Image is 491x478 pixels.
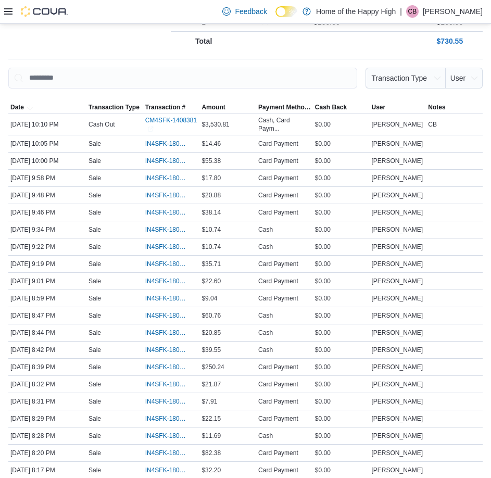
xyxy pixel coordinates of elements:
span: $0.00 [315,120,331,129]
div: [DATE] 9:19 PM [8,258,86,270]
span: $22.60 [202,277,221,285]
span: [PERSON_NAME] [372,208,423,217]
div: [DATE] 10:10 PM [8,118,86,131]
span: IN4SFK-18051465 [145,397,187,406]
span: $55.38 [202,157,221,165]
span: $0.00 [315,174,331,182]
p: Sale [89,329,101,337]
span: [PERSON_NAME] [372,449,423,457]
div: Card Payment [258,466,298,474]
span: Transaction # [145,103,185,111]
button: IN4SFK-18051440 [145,412,198,425]
p: Cash Out [89,120,115,129]
span: [PERSON_NAME] [372,329,423,337]
svg: External link [147,126,154,132]
span: $38.14 [202,208,221,217]
span: Cash Back [315,103,347,111]
span: Dark Mode [275,17,276,18]
div: Cash [258,432,273,440]
span: [PERSON_NAME] [372,120,423,129]
span: [PERSON_NAME] [372,311,423,320]
button: Transaction # [143,101,200,114]
button: User [446,68,483,89]
p: Sale [89,225,101,234]
div: Card Payment [258,157,298,165]
span: $10.74 [202,243,221,251]
div: Card Payment [258,174,298,182]
div: Cash [258,311,273,320]
span: $0.00 [315,140,331,148]
span: IN4SFK-18052007 [145,277,187,285]
p: [PERSON_NAME] [423,5,483,18]
p: Sale [89,277,101,285]
span: [PERSON_NAME] [372,397,423,406]
span: $0.00 [315,466,331,474]
div: Cash [258,243,273,251]
button: IN4SFK-18051489 [145,378,198,391]
span: [PERSON_NAME] [372,277,423,285]
span: $0.00 [315,414,331,423]
span: $0.00 [315,329,331,337]
p: | [400,5,402,18]
span: $20.88 [202,191,221,199]
span: IN4SFK-18052880 [145,174,187,182]
span: IN4SFK-18052968 [145,140,187,148]
div: [DATE] 9:01 PM [8,275,86,287]
span: $0.00 [315,311,331,320]
span: [PERSON_NAME] [372,243,423,251]
span: $0.00 [315,449,331,457]
div: [DATE] 8:59 PM [8,292,86,305]
span: $0.00 [315,191,331,199]
button: IN4SFK-18052338 [145,241,198,253]
p: Sale [89,449,101,457]
button: IN4SFK-18051465 [145,395,198,408]
span: [PERSON_NAME] [372,466,423,474]
button: IN4SFK-18052898 [145,155,198,167]
img: Cova [21,6,68,17]
button: IN4SFK-18052880 [145,172,198,184]
span: $0.00 [315,294,331,303]
span: $0.00 [315,157,331,165]
span: Amount [202,103,225,111]
span: IN4SFK-18051234 [145,466,187,474]
span: Notes [428,103,445,111]
button: Cash Back [313,101,370,114]
span: IN4SFK-18052338 [145,243,187,251]
button: IN4SFK-18051234 [145,464,198,476]
span: IN4SFK-18051401 [145,432,187,440]
span: IN4SFK-18052734 [145,191,187,199]
span: $22.15 [202,414,221,423]
a: CM4SFK-1408381External link [145,116,198,133]
div: [DATE] 8:42 PM [8,344,86,356]
p: Sale [89,466,101,474]
button: Date [8,101,86,114]
span: $20.85 [202,329,221,337]
span: [PERSON_NAME] [372,174,423,182]
button: IN4SFK-18052007 [145,275,198,287]
p: Sale [89,397,101,406]
div: [DATE] 8:31 PM [8,395,86,408]
span: $14.46 [202,140,221,148]
span: [PERSON_NAME] [372,294,423,303]
span: User [450,74,466,82]
span: $250.24 [202,363,224,371]
p: Sale [89,243,101,251]
div: Card Payment [258,414,298,423]
span: Transaction Type [371,74,427,82]
button: IN4SFK-18051686 [145,344,198,356]
span: $0.00 [315,208,331,217]
div: [DATE] 9:48 PM [8,189,86,202]
p: Total [175,36,232,46]
button: IN4SFK-18052968 [145,137,198,150]
button: Payment Methods [256,101,313,114]
div: Cash, Card Paym... [258,116,311,133]
button: IN4SFK-18052734 [145,189,198,202]
span: IN4SFK-18052507 [145,225,187,234]
span: Transaction Type [89,103,140,111]
button: Transaction Type [366,68,446,89]
span: [PERSON_NAME] [372,380,423,388]
div: Card Payment [258,277,298,285]
div: Card Payment [258,449,298,457]
span: [PERSON_NAME] [372,346,423,354]
div: [DATE] 10:00 PM [8,155,86,167]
